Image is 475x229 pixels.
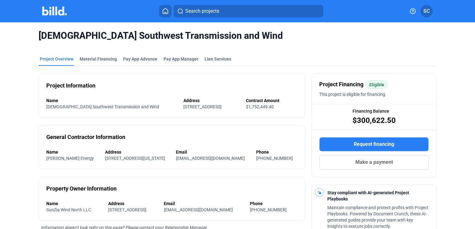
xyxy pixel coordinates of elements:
[42,7,67,16] img: Billd Company Logo
[40,56,73,62] div: Project Overview
[46,104,159,109] span: [DEMOGRAPHIC_DATA] Southwest Transmission and Wind
[246,104,274,109] span: $1,752,449.40
[46,133,125,141] div: General Contractor Information
[46,149,99,155] div: Name
[105,156,165,161] span: [STREET_ADDRESS][US_STATE]
[256,149,298,155] div: Phone
[105,149,170,155] div: Address
[250,200,297,207] div: Phone
[366,81,388,88] mat-chip: Eligible
[205,56,231,62] div: Lien Services
[39,30,436,42] span: [DEMOGRAPHIC_DATA] Southwest Transmission and Wind
[80,56,117,62] div: Material Financing
[108,200,157,207] div: Address
[353,115,396,125] span: $300,622.50
[420,5,433,17] button: SC
[246,97,297,104] div: Contract Amount
[46,81,95,90] div: Project Information
[173,5,323,17] button: Search projects
[250,207,287,212] span: [PHONE_NUMBER]
[46,156,94,161] span: [PERSON_NAME] Energy
[353,108,389,114] span: Financing Balance
[319,92,386,97] span: This project is eligible for financing.
[46,184,117,193] div: Property Owner Information
[185,7,219,15] span: Search projects
[319,80,363,89] span: Project Financing
[46,97,177,104] div: Name
[164,207,233,212] span: [EMAIL_ADDRESS][DOMAIN_NAME]
[327,190,409,201] span: Stay compliant with AI-generated Project Playbooks
[46,200,102,207] div: Name
[176,156,245,161] span: [EMAIL_ADDRESS][DOMAIN_NAME]
[46,207,91,212] span: SunZia Wind North LLC
[164,200,244,207] div: Email
[423,7,430,15] span: SC
[123,56,157,62] div: Pay App Advance
[164,56,198,62] span: Pay App Manager
[355,159,393,166] span: Make a payment
[183,104,222,109] span: [STREET_ADDRESS]
[327,205,428,229] span: Maintain compliance and protect profits with Project Playbooks. Powered by Document Crunch, these...
[183,97,240,104] div: Address
[176,149,250,155] div: Email
[319,155,429,169] button: Make a payment
[354,141,394,148] span: Request financing
[319,137,429,151] button: Request financing
[108,207,146,212] span: [STREET_ADDRESS]
[256,156,293,161] span: [PHONE_NUMBER]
